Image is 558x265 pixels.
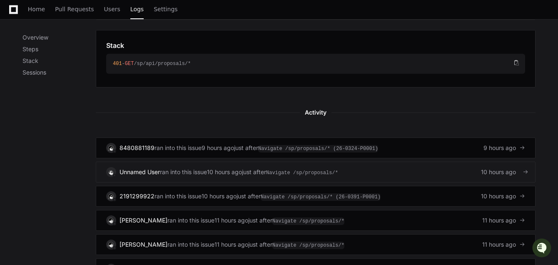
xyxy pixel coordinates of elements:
[22,33,96,42] p: Overview
[22,45,96,53] p: Steps
[125,61,134,67] span: GET
[96,210,536,231] a: [PERSON_NAME]ran into this issue11 hours agojust afterNavigate /sp/proposals/*11 hours ago
[248,240,344,249] div: just after
[207,168,242,176] div: 10 hours ago
[107,240,115,248] img: 14.svg
[28,7,45,12] span: Home
[8,8,25,25] img: PlayerZero
[96,162,536,182] a: Unnamed Userran into this issue10 hours agojust afterNavigate /sp/proposals/*10 hours ago
[106,40,525,50] app-pz-page-link-header: Stack
[96,137,536,158] a: 8480881189ran into this issue9 hours agojust afterNavigate /sp/proposals/* (26-0324-P0001)9 hours...
[261,193,381,201] span: Navigate /sp/proposals/* (26-0391-P0001)
[59,87,101,94] a: Powered byPylon
[482,216,516,225] span: 11 hours ago
[154,144,202,152] span: ran into this issue
[96,186,536,207] a: 2191299922ran into this issue10 hours agojust afterNavigate /sp/proposals/* (26-0391-P0001)10 hou...
[28,70,121,77] div: We're offline, but we'll be back soon!
[107,216,115,224] img: 14.svg
[8,62,23,77] img: 1756235613930-3d25f9e4-fa56-45dd-b3ad-e072dfbd1548
[142,65,152,75] button: Start new chat
[106,40,124,50] h1: Stack
[130,7,144,12] span: Logs
[242,168,338,176] div: just after
[481,192,516,200] span: 10 hours ago
[483,144,516,152] span: 9 hours ago
[154,192,202,200] span: ran into this issue
[120,241,167,248] a: [PERSON_NAME]
[167,216,214,225] span: ran into this issue
[248,216,344,225] div: just after
[22,68,96,77] p: Sessions
[531,237,554,260] iframe: Open customer support
[237,192,381,200] div: just after
[107,168,115,176] img: 13.svg
[272,242,344,249] span: Navigate /sp/proposals/*
[202,192,237,200] div: 10 hours ago
[55,7,94,12] span: Pull Requests
[258,145,378,152] span: Navigate /sp/proposals/* (26-0324-P0001)
[8,33,152,47] div: Welcome
[107,144,115,152] img: 3.svg
[120,192,154,200] a: 2191299922
[272,217,344,225] span: Navigate /sp/proposals/*
[113,61,122,67] span: 401
[160,168,207,176] span: ran into this issue
[300,107,331,117] span: Activity
[120,168,160,175] a: Unnamed User
[120,144,154,151] a: 8480881189
[214,240,248,249] div: 11 hours ago
[107,192,115,200] img: 3.svg
[83,87,101,94] span: Pylon
[167,240,214,249] span: ran into this issue
[120,217,167,224] a: [PERSON_NAME]
[104,7,120,12] span: Users
[113,60,512,67] div: - /sp/api/proposals/*
[481,168,516,176] span: 10 hours ago
[234,144,378,152] div: just after
[266,169,338,177] span: Navigate /sp/proposals/*
[202,144,234,152] div: 9 hours ago
[28,62,137,70] div: Start new chat
[214,216,248,225] div: 11 hours ago
[154,7,177,12] span: Settings
[96,234,536,255] a: [PERSON_NAME]ran into this issue11 hours agojust afterNavigate /sp/proposals/*11 hours ago
[482,240,516,249] span: 11 hours ago
[22,57,96,65] p: Stack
